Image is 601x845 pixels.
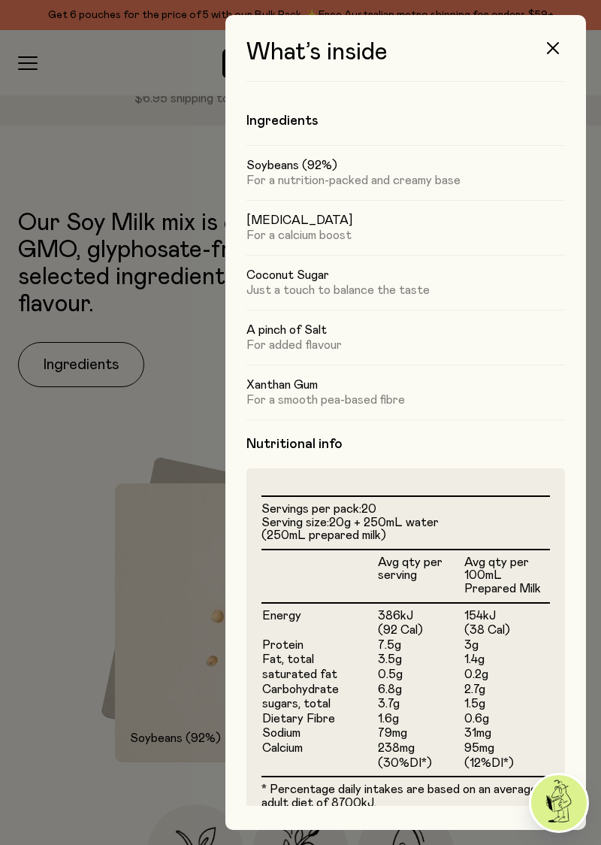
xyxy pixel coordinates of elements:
span: sugars, total [262,698,331,710]
span: Sodium [262,727,300,739]
td: 3.7g [377,697,464,712]
h4: Ingredients [246,112,565,130]
td: (12%DI*) [464,756,550,777]
td: 79mg [377,726,464,741]
p: For a calcium boost [246,228,565,243]
span: 20g + 250mL water (250mL prepared milk) [261,516,439,542]
img: agent [531,775,587,831]
span: Carbohydrate [262,683,339,695]
p: Just a touch to balance the taste [246,283,565,298]
h4: Nutritional info [246,435,565,453]
span: Energy [262,610,301,622]
p: For added flavour [246,338,565,353]
td: 1.6g [377,712,464,727]
li: Serving size: [261,516,550,543]
td: 95mg [464,741,550,756]
td: 3g [464,638,550,653]
span: Dietary Fibre [262,713,335,725]
td: (38 Cal) [464,623,550,638]
h5: [MEDICAL_DATA] [246,213,565,228]
span: Fat, total [262,653,314,665]
td: 1.4g [464,653,550,668]
td: (92 Cal) [377,623,464,638]
td: 31mg [464,726,550,741]
h5: Xanthan Gum [246,377,565,392]
td: 0.5g [377,668,464,683]
td: 0.6g [464,712,550,727]
p: For a smooth pea-based fibre [246,392,565,407]
td: 386kJ [377,603,464,624]
span: saturated fat [262,668,337,680]
h5: Soybeans (92%) [246,158,565,173]
li: Servings per pack: [261,503,550,516]
td: 0.2g [464,668,550,683]
td: 2.7g [464,683,550,698]
p: * Percentage daily intakes are based on an average adult diet of 8700kJ. [261,783,550,810]
td: 1.5g [464,697,550,712]
span: Calcium [262,742,303,754]
span: 20 [361,503,376,515]
h3: What’s inside [246,39,565,82]
td: 238mg [377,741,464,756]
th: Avg qty per serving [377,550,464,603]
td: (30%DI*) [377,756,464,777]
p: For a nutrition-packed and creamy base [246,173,565,188]
span: Protein [262,639,304,651]
td: 3.5g [377,653,464,668]
th: Avg qty per 100mL Prepared Milk [464,550,550,603]
h5: Coconut Sugar [246,268,565,283]
td: 6.8g [377,683,464,698]
h5: A pinch of Salt [246,323,565,338]
td: 7.5g [377,638,464,653]
td: 154kJ [464,603,550,624]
